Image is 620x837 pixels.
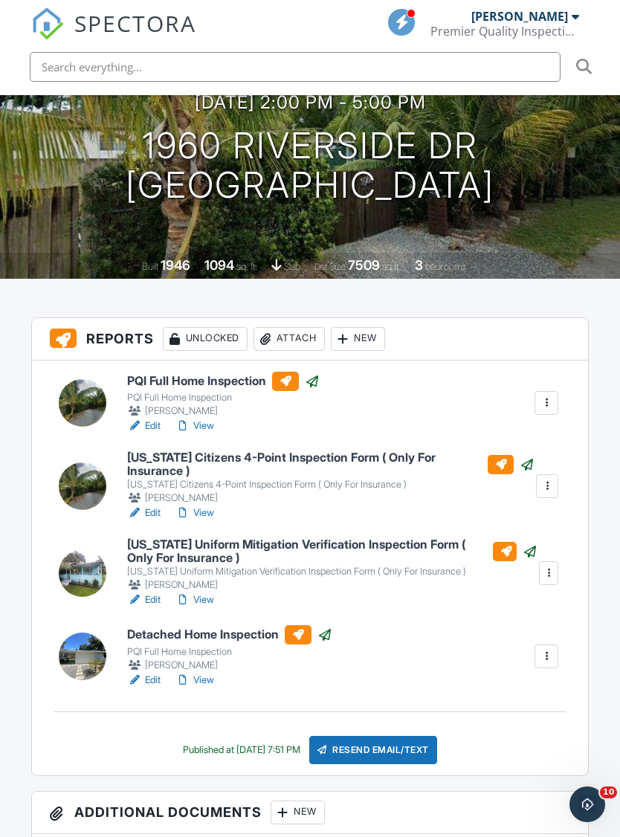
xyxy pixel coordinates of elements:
[126,126,494,205] h1: 1960 Riverside Dr [GEOGRAPHIC_DATA]
[127,592,161,607] a: Edit
[425,261,466,272] span: bedrooms
[183,744,300,756] div: Published at [DATE] 7:51 PM
[142,261,158,272] span: Built
[127,451,534,505] a: [US_STATE] Citizens 4-Point Inspection Form ( Only For Insurance ) [US_STATE] Citizens 4-Point In...
[175,505,214,520] a: View
[284,261,300,272] span: slab
[31,20,196,51] a: SPECTORA
[127,538,537,592] a: [US_STATE] Uniform Mitigation Verification Inspection Form ( Only For Insurance ) [US_STATE] Unif...
[127,625,332,644] h6: Detached Home Inspection
[204,257,234,273] div: 1094
[32,318,589,361] h3: Reports
[31,7,64,40] img: The Best Home Inspection Software - Spectora
[415,257,423,273] div: 3
[127,404,320,418] div: [PERSON_NAME]
[195,92,426,112] h3: [DATE] 2:00 pm - 5:00 pm
[127,578,537,592] div: [PERSON_NAME]
[127,658,332,673] div: [PERSON_NAME]
[127,566,537,578] div: [US_STATE] Uniform Mitigation Verification Inspection Form ( Only For Insurance )
[309,736,437,764] div: Resend Email/Text
[127,538,537,564] h6: [US_STATE] Uniform Mitigation Verification Inspection Form ( Only For Insurance )
[127,625,332,673] a: Detached Home Inspection PQI Full Home Inspection [PERSON_NAME]
[331,327,385,351] div: New
[30,52,561,82] input: Search everything...
[471,9,568,24] div: [PERSON_NAME]
[348,257,380,273] div: 7509
[175,418,214,433] a: View
[127,646,332,658] div: PQI Full Home Inspection
[382,261,401,272] span: sq.ft.
[254,327,325,351] div: Attach
[175,592,214,607] a: View
[127,418,161,433] a: Edit
[569,786,605,822] iframe: Intercom live chat
[127,505,161,520] a: Edit
[127,673,161,688] a: Edit
[236,261,257,272] span: sq. ft.
[314,261,346,272] span: Lot Size
[127,479,534,491] div: [US_STATE] Citizens 4-Point Inspection Form ( Only For Insurance )
[430,24,579,39] div: Premier Quality Inspections
[32,792,589,834] h3: Additional Documents
[127,392,320,404] div: PQI Full Home Inspection
[175,673,214,688] a: View
[127,372,320,419] a: PQI Full Home Inspection PQI Full Home Inspection [PERSON_NAME]
[127,491,534,505] div: [PERSON_NAME]
[271,801,325,824] div: New
[163,327,248,351] div: Unlocked
[600,786,617,798] span: 10
[161,257,190,273] div: 1946
[127,372,320,391] h6: PQI Full Home Inspection
[74,7,196,39] span: SPECTORA
[127,451,534,477] h6: [US_STATE] Citizens 4-Point Inspection Form ( Only For Insurance )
